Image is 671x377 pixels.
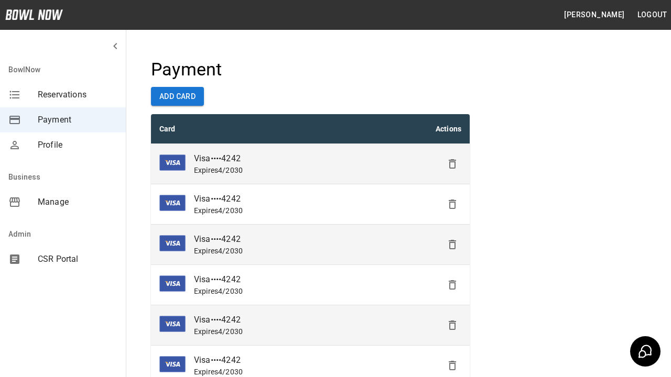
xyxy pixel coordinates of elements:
th: Card [151,114,375,144]
button: Delete [443,236,461,253]
th: Actions [375,114,470,144]
h4: Payment [151,59,470,81]
button: Logout [633,5,671,25]
button: Delete [443,155,461,173]
p: Visa •••• 4242 [194,314,366,326]
img: card [159,275,186,292]
img: card [159,154,186,171]
button: Add Card [151,87,204,106]
p: Visa •••• 4242 [194,152,366,165]
p: Expires 4 / 2030 [194,165,366,175]
span: Reservations [38,88,117,101]
p: Expires 4 / 2030 [194,205,366,216]
img: card [159,356,186,372]
button: [PERSON_NAME] [560,5,629,25]
button: Delete [443,316,461,334]
button: Delete [443,195,461,213]
p: Visa •••• 4242 [194,233,366,246]
span: Manage [38,196,117,208]
button: Delete [443,357,461,374]
span: CSR Portal [38,253,117,265]
p: Expires 4 / 2030 [194,246,366,256]
p: Expires 4 / 2030 [194,367,366,377]
p: Expires 4 / 2030 [194,326,366,337]
span: Profile [38,139,117,151]
p: Visa •••• 4242 [194,193,366,205]
img: card [159,195,186,211]
p: Visa •••• 4242 [194,354,366,367]
img: logo [5,9,63,20]
button: Delete [443,276,461,294]
p: Visa •••• 4242 [194,273,366,286]
img: card [159,316,186,332]
span: Payment [38,114,117,126]
p: Expires 4 / 2030 [194,286,366,296]
img: card [159,235,186,251]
